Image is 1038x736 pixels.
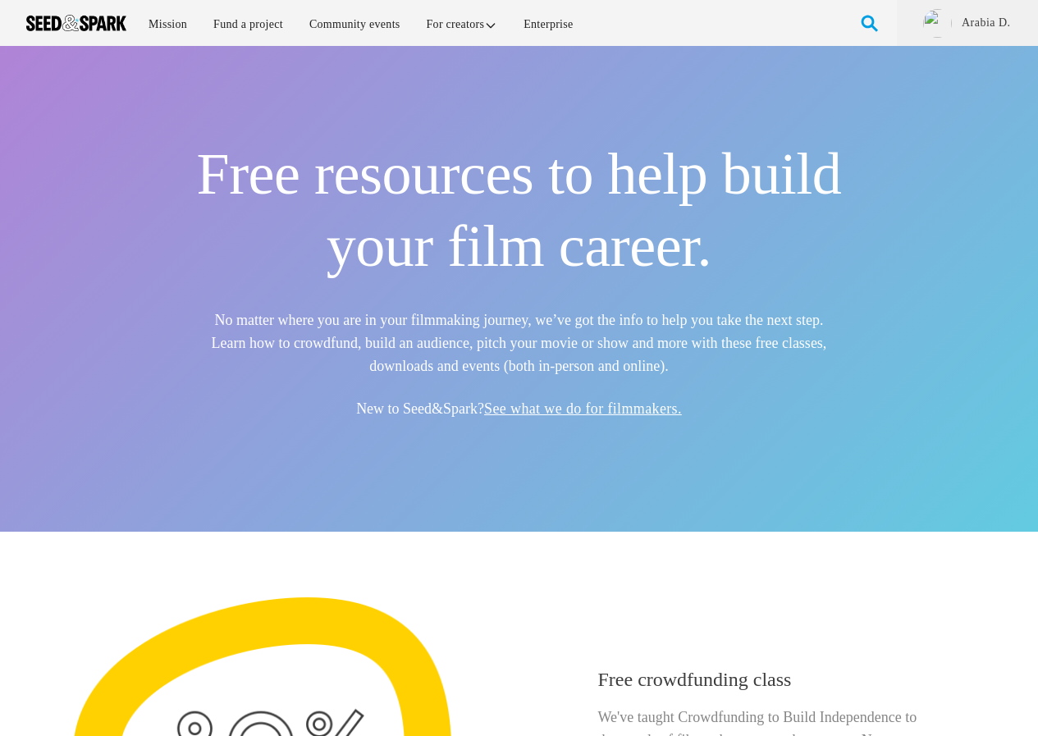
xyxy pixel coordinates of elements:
h5: No matter where you are in your filmmaking journey, we’ve got the info to help you take the next ... [196,309,841,377]
a: Community events [298,7,412,42]
h5: New to Seed&Spark? [196,397,841,420]
a: Enterprise [512,7,584,42]
img: Seed amp; Spark [26,15,126,31]
h1: Free resources to help build your film career. [196,138,841,282]
a: Mission [137,7,199,42]
a: Fund a project [202,7,295,42]
img: ACg8ocIipMRwDKswPnfsHRIMww63Th_K7caiHvZ-kBPOtfwJH6OYa7Y=s96-c [923,9,952,38]
a: For creators [415,7,510,42]
a: Arabia D. [961,15,1012,31]
h4: Free crowdfunding class [598,666,966,693]
a: See what we do for filmmakers. [484,400,682,417]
